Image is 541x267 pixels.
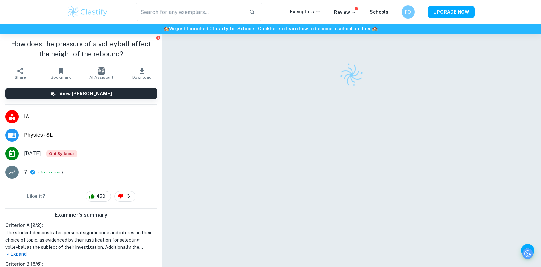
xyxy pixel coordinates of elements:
[40,169,62,175] button: Breakdown
[5,222,157,229] h6: Criterion A [ 2 / 2 ]:
[67,5,109,19] img: Clastify logo
[270,26,280,31] a: here
[163,26,169,31] span: 🏫
[290,8,321,15] p: Exemplars
[132,75,152,80] span: Download
[156,35,161,40] button: Report issue
[334,9,356,16] p: Review
[81,64,122,83] button: AI Assistant
[93,193,109,200] span: 453
[24,113,157,121] span: IA
[24,168,27,176] p: 7
[24,131,157,139] span: Physics - SL
[98,67,105,75] img: AI Assistant
[89,75,113,80] span: AI Assistant
[3,211,160,219] h6: Examiner's summary
[51,75,71,80] span: Bookmark
[46,150,77,157] div: Starting from the May 2025 session, the Physics IA requirements have changed. It's OK to refer to...
[24,150,41,158] span: [DATE]
[114,191,135,202] div: 13
[428,6,475,18] button: UPGRADE NOW
[404,8,412,16] h6: FO
[5,39,157,59] h1: How does the pressure of a volleyball affect the height of the rebound?
[122,64,162,83] button: Download
[521,244,534,257] button: Help and Feedback
[59,90,112,97] h6: View [PERSON_NAME]
[370,9,388,15] a: Schools
[5,88,157,99] button: View [PERSON_NAME]
[27,192,45,200] h6: Like it?
[46,150,77,157] span: Old Syllabus
[402,5,415,19] button: FO
[372,26,378,31] span: 🏫
[5,229,157,251] h1: The student demonstrates personal significance and interest in their choice of topic, as evidence...
[136,3,244,21] input: Search for any exemplars...
[336,59,368,91] img: Clastify logo
[15,75,26,80] span: Share
[121,193,134,200] span: 13
[40,64,81,83] button: Bookmark
[1,25,540,32] h6: We just launched Clastify for Schools. Click to learn how to become a school partner.
[86,191,111,202] div: 453
[5,251,157,258] p: Expand
[38,169,63,175] span: ( )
